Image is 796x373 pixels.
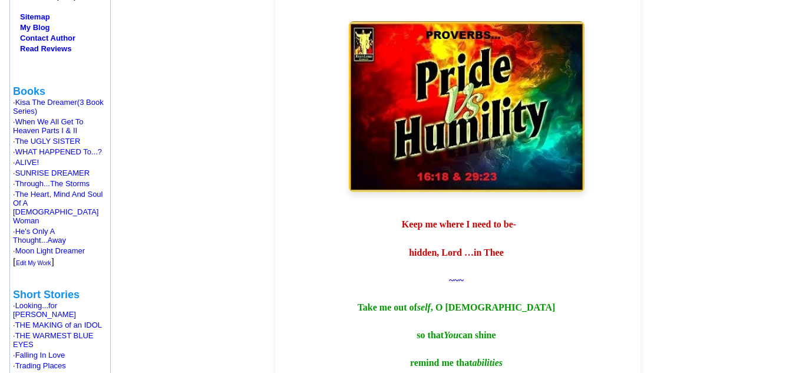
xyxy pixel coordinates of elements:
[15,246,85,255] a: Moon Light Dreamer
[16,260,51,266] font: Edit My Work
[13,359,14,361] img: shim.gif
[13,179,90,188] font: ·
[15,169,90,177] a: SUNRISE DREAMER
[13,135,14,137] img: shim.gif
[20,34,75,42] a: Contact Author
[13,246,85,255] font: ·
[417,330,496,340] b: so that can shine
[13,167,14,169] img: shim.gif
[472,358,503,368] i: abilities
[20,23,50,32] a: My Blog
[13,146,14,147] img: shim.gif
[13,115,14,117] img: shim.gif
[349,21,584,193] img: Poem Artwork
[13,190,103,225] font: ·
[13,301,76,319] font: ·
[417,302,431,312] i: self
[13,190,103,225] a: The Heart, Mind And Soul Of A [DEMOGRAPHIC_DATA] Woman
[13,117,83,135] font: ·
[13,227,66,245] font: ·
[13,156,14,158] img: shim.gif
[13,289,80,301] b: Short Stories
[13,321,102,329] font: ·
[15,147,102,156] a: WHAT HAPPENED To...?
[16,257,51,267] a: Edit My Work
[15,321,102,329] a: THE MAKING of an IDOL
[410,358,503,368] b: remind me that
[13,331,94,349] font: ·
[13,85,45,97] b: Books
[13,370,14,372] img: shim.gif
[20,12,50,21] a: Sitemap
[449,275,464,285] span: ~~~
[13,137,80,146] font: ·
[13,169,90,177] font: ·
[15,158,39,167] a: ALIVE!
[13,361,66,370] font: ·
[13,329,14,331] img: shim.gif
[444,330,458,340] i: You
[15,137,81,146] a: The UGLY SISTER
[13,158,39,167] font: ·
[13,245,14,246] img: shim.gif
[13,147,102,156] font: ·
[13,255,14,257] img: shim.gif
[409,247,504,258] b: hidden, Lord …in Thee
[358,302,556,312] b: Take me out of , O [DEMOGRAPHIC_DATA]
[13,331,94,349] a: THE WARMEST BLUE EYES
[13,319,14,321] img: shim.gif
[13,225,14,227] img: shim.gif
[15,179,90,188] a: Through...The Storms
[13,349,14,351] img: shim.gif
[15,351,65,359] a: Falling In Love
[15,361,66,370] a: Trading Places
[13,177,14,179] img: shim.gif
[13,188,14,190] img: shim.gif
[13,98,104,115] a: Kisa The Dreamer(3 Book Series)
[20,44,71,53] a: Read Reviews
[13,227,66,245] a: He's Only A Thought...Away
[13,98,104,115] font: ·
[13,117,83,135] a: When We All Get To Heaven Parts I & II
[13,351,65,359] font: ·
[402,219,516,229] b: Keep me where I need to be-
[13,301,76,319] a: Looking...for [PERSON_NAME]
